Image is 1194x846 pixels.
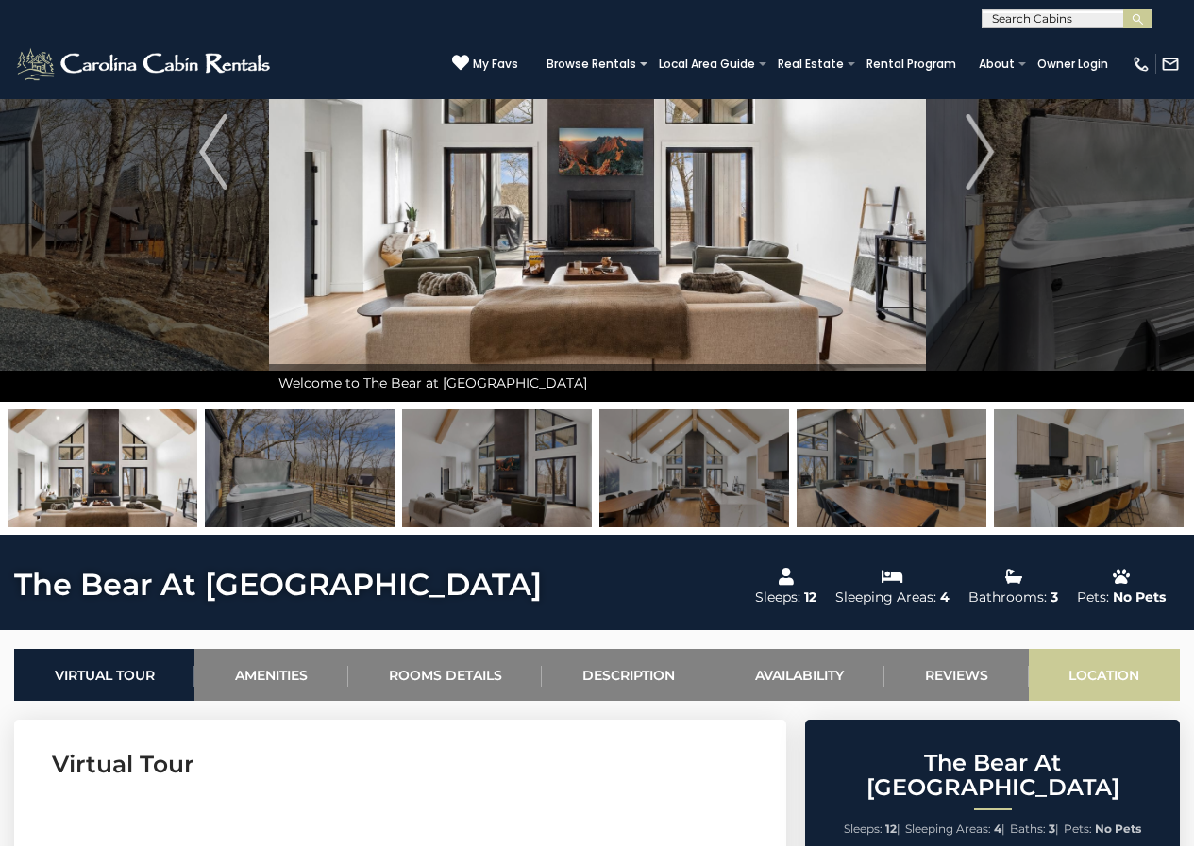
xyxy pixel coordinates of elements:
a: Owner Login [1028,51,1118,77]
span: Pets: [1064,821,1092,836]
img: phone-regular-white.png [1132,55,1151,74]
img: 166099329 [8,409,197,527]
img: arrow [199,114,227,190]
a: My Favs [452,54,518,74]
a: Browse Rentals [537,51,646,77]
img: 166099331 [402,409,592,527]
img: 166099354 [205,409,395,527]
a: Local Area Guide [649,51,765,77]
h3: Virtual Tour [52,748,748,781]
a: Amenities [194,649,347,701]
h2: The Bear At [GEOGRAPHIC_DATA] [810,751,1175,801]
a: Rental Program [857,51,966,77]
img: 166099336 [599,409,789,527]
img: 166099337 [994,409,1184,527]
li: | [1010,817,1059,841]
a: Real Estate [768,51,853,77]
span: My Favs [473,56,518,73]
span: Baths: [1010,821,1046,836]
a: Reviews [884,649,1028,701]
strong: 4 [994,821,1001,836]
a: About [969,51,1024,77]
span: Sleeps: [844,821,883,836]
a: Virtual Tour [14,649,194,701]
li: | [844,817,900,841]
img: mail-regular-white.png [1161,55,1180,74]
span: Sleeping Areas: [905,821,991,836]
strong: 12 [885,821,897,836]
img: arrow [967,114,995,190]
a: Description [542,649,715,701]
a: Location [1029,649,1180,701]
img: White-1-2.png [14,45,276,83]
strong: 3 [1049,821,1055,836]
img: 166099335 [797,409,986,527]
a: Availability [715,649,884,701]
a: Rooms Details [348,649,542,701]
strong: No Pets [1095,821,1141,836]
li: | [905,817,1005,841]
div: Welcome to The Bear at [GEOGRAPHIC_DATA] [269,364,926,402]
